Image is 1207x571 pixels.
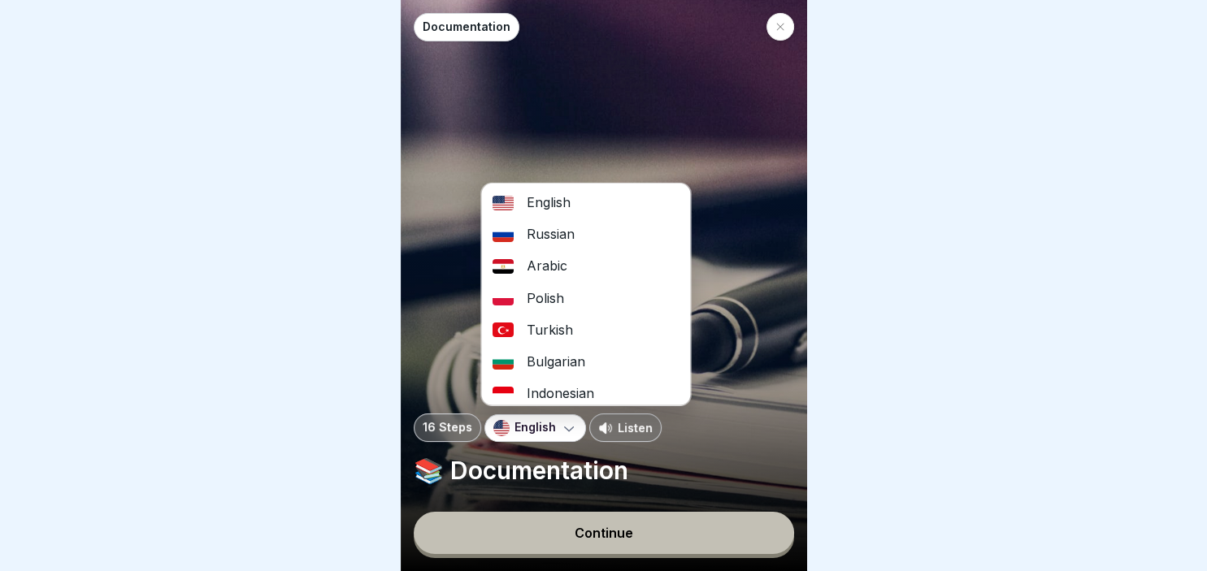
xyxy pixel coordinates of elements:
[493,322,514,337] img: tr.svg
[414,512,794,554] button: Continue
[493,354,514,369] img: bg.svg
[493,291,514,305] img: pl.svg
[493,259,514,274] img: eg.svg
[481,346,690,378] div: Bulgarian
[481,218,690,250] div: Russian
[414,455,794,486] p: 📚 Documentation
[481,187,690,218] div: English
[481,314,690,346] div: Turkish
[493,195,514,210] img: us.svg
[423,20,510,34] p: Documentation
[493,420,510,436] img: us.svg
[493,387,514,401] img: id.svg
[575,526,633,540] div: Continue
[481,282,690,314] div: Polish
[481,250,690,282] div: Arabic
[493,227,514,242] img: ru.svg
[423,421,472,435] p: 16 Steps
[481,378,690,409] div: Indonesian
[618,419,653,436] p: Listen
[514,421,556,435] p: English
